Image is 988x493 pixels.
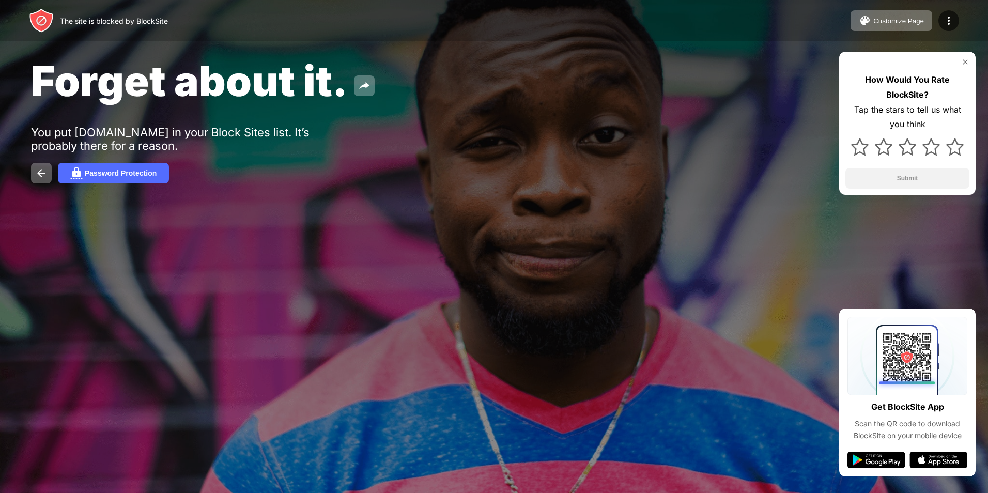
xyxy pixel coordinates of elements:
img: share.svg [358,80,371,92]
img: menu-icon.svg [943,14,955,27]
div: Scan the QR code to download BlockSite on your mobile device [847,418,967,441]
img: star.svg [851,138,869,156]
img: back.svg [35,167,48,179]
div: How Would You Rate BlockSite? [845,72,969,102]
div: Password Protection [85,169,157,177]
div: You put [DOMAIN_NAME] in your Block Sites list. It’s probably there for a reason. [31,126,350,152]
img: rate-us-close.svg [961,58,969,66]
div: Get BlockSite App [871,399,944,414]
img: app-store.svg [909,452,967,468]
img: star.svg [899,138,916,156]
img: star.svg [922,138,940,156]
img: password.svg [70,167,83,179]
img: pallet.svg [859,14,871,27]
img: star.svg [875,138,892,156]
button: Customize Page [851,10,932,31]
div: Tap the stars to tell us what you think [845,102,969,132]
button: Password Protection [58,163,169,183]
img: header-logo.svg [29,8,54,33]
img: google-play.svg [847,452,905,468]
button: Submit [845,168,969,189]
img: qrcode.svg [847,317,967,395]
img: star.svg [946,138,964,156]
span: Forget about it. [31,56,348,106]
div: The site is blocked by BlockSite [60,17,168,25]
div: Customize Page [873,17,924,25]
